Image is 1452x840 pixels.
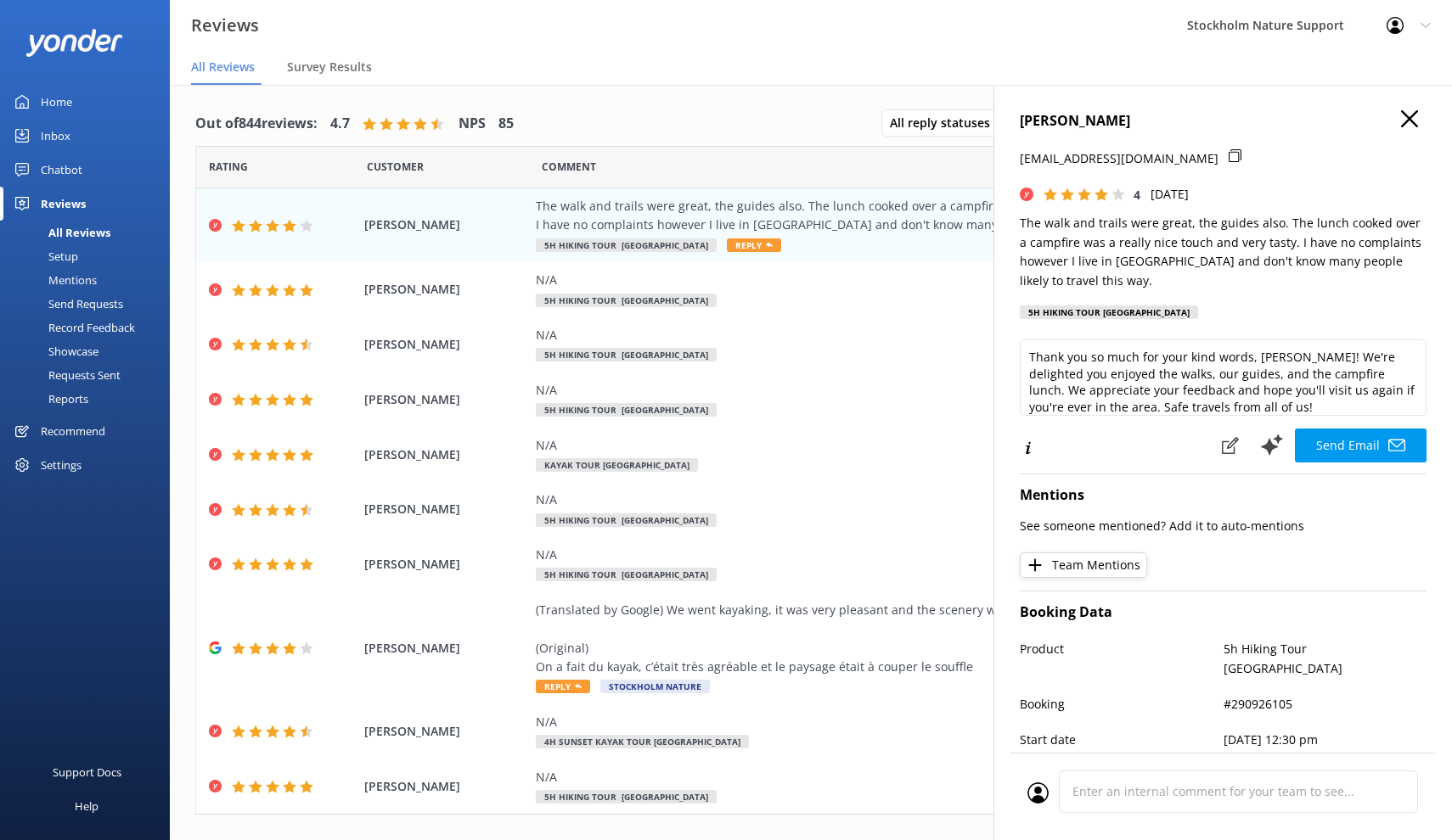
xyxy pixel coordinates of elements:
[536,294,717,307] span: 5h Hiking Tour [GEOGRAPHIC_DATA]
[10,244,170,268] a: Setup
[10,244,78,268] div: Setup
[1020,602,1427,624] h4: Booking Data
[1020,339,1427,416] textarea: Thank you so much for your kind words, [PERSON_NAME]! We're delighted you enjoyed the walks, our ...
[10,221,110,244] div: All Reviews
[10,292,170,316] a: Send Requests
[41,153,82,187] div: Chatbot
[536,458,698,472] span: Kayak Tour [GEOGRAPHIC_DATA]
[364,722,528,741] span: [PERSON_NAME]
[53,755,121,789] div: Support Docs
[1020,695,1224,714] p: Booking
[536,735,749,748] span: 4h Sunset Kayak Tour [GEOGRAPHIC_DATA]
[1020,110,1427,132] h4: [PERSON_NAME]
[364,445,528,464] span: [PERSON_NAME]
[41,448,82,482] div: Settings
[367,159,424,175] span: Date
[536,490,1308,509] div: N/A
[41,187,86,221] div: Reviews
[890,114,1000,132] span: All reply statuses
[209,159,248,175] span: Date
[364,390,528,409] span: [PERSON_NAME]
[459,113,486,135] h4: NPS
[536,326,1308,344] div: N/A
[600,680,710,693] span: Stockholm Nature
[1134,187,1140,203] span: 4
[536,348,717,361] span: 5h Hiking Tour [GEOGRAPHIC_DATA]
[41,85,72,119] div: Home
[10,339,170,363] a: Showcase
[1151,185,1189,204] p: [DATE]
[41,414,105,448] div: Recommend
[536,271,1308,289] div: N/A
[536,680,590,693] span: Reply
[1295,428,1427,462] button: Send Email
[542,159,596,175] span: Question
[536,713,1308,731] div: N/A
[10,221,170,244] a: All Reviews
[330,113,350,135] h4: 4.7
[10,363,121,387] div: Requests Sent
[1224,640,1427,678] p: 5h Hiking Tour [GEOGRAPHIC_DATA]
[536,513,717,527] span: 5h Hiking Tour [GEOGRAPHIC_DATA]
[1020,149,1218,168] p: [EMAIL_ADDRESS][DOMAIN_NAME]
[287,59,372,76] span: Survey Results
[10,268,170,292] a: Mentions
[364,555,528,574] span: [PERSON_NAME]
[10,268,97,292] div: Mentions
[536,238,717,252] span: 5h Hiking Tour [GEOGRAPHIC_DATA]
[536,768,1308,787] div: N/A
[1020,640,1224,678] p: Product
[191,12,259,39] h3: Reviews
[1020,731,1224,749] p: Start date
[536,436,1308,455] div: N/A
[536,790,717,804] span: 5h Hiking Tour [GEOGRAPHIC_DATA]
[1020,214,1427,290] p: The walk and trails were great, the guides also. The lunch cooked over a campfire was a really ni...
[364,639,528,658] span: [PERSON_NAME]
[364,280,528,299] span: [PERSON_NAME]
[536,568,717,581] span: 5h Hiking Tour [GEOGRAPHIC_DATA]
[1027,782,1049,804] img: user_profile.svg
[10,316,135,339] div: Record Feedback
[10,363,170,387] a: Requests Sent
[536,197,1308,235] div: The walk and trails were great, the guides also. The lunch cooked over a campfire was a really ni...
[75,789,98,823] div: Help
[364,335,528,354] span: [PERSON_NAME]
[10,339,98,363] div: Showcase
[1224,731,1427,749] p: [DATE] 12:30 pm
[1020,517,1427,535] p: See someone mentioned? Add it to auto-mentions
[364,216,528,234] span: [PERSON_NAME]
[10,387,170,411] a: Reports
[1224,695,1427,714] p: #290926105
[191,59,255,76] span: All Reviews
[536,601,1308,677] div: (Translated by Google) We went kayaking, it was very pleasant and the scenery was breathtaking (O...
[1020,552,1147,578] button: Team Mentions
[536,546,1308,564] div: N/A
[1020,305,1198,319] div: 5h Hiking Tour [GEOGRAPHIC_DATA]
[364,500,528,518] span: [PERSON_NAME]
[727,238,781,252] span: Reply
[364,777,528,796] span: [PERSON_NAME]
[536,381,1308,400] div: N/A
[498,113,514,135] h4: 85
[10,292,123,316] div: Send Requests
[536,403,717,417] span: 5h Hiking Tour [GEOGRAPHIC_DATA]
[10,387,88,411] div: Reports
[10,316,170,339] a: Record Feedback
[1401,110,1418,129] button: Close
[25,29,123,57] img: yonder-white-logo.png
[195,113,318,135] h4: Out of 844 reviews:
[1020,484,1427,507] h4: Mentions
[41,119,70,153] div: Inbox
